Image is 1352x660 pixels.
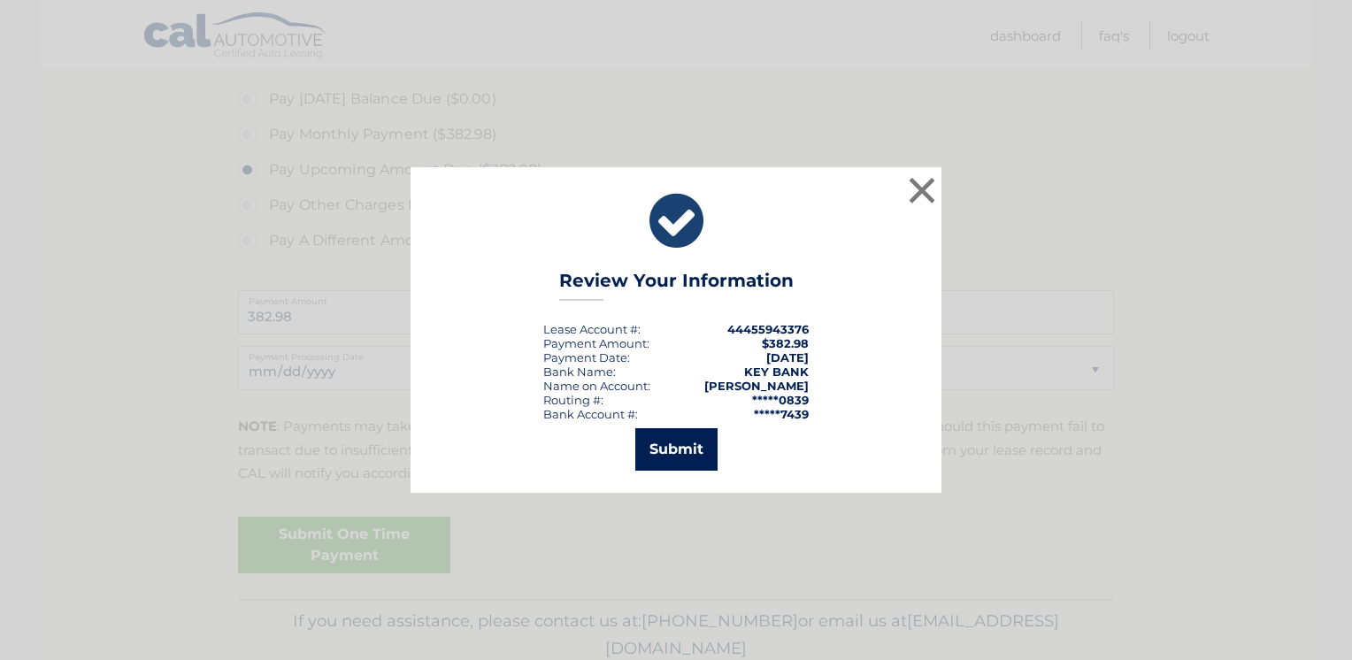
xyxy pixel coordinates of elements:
strong: KEY BANK [744,365,809,379]
button: × [904,173,940,208]
div: Bank Name: [543,365,616,379]
div: Payment Amount: [543,336,649,350]
button: Submit [635,428,718,471]
strong: 44455943376 [727,322,809,336]
h3: Review Your Information [559,270,794,301]
span: Payment Date [543,350,627,365]
span: [DATE] [766,350,809,365]
div: Bank Account #: [543,407,638,421]
span: $382.98 [762,336,809,350]
div: : [543,350,630,365]
div: Lease Account #: [543,322,641,336]
strong: [PERSON_NAME] [704,379,809,393]
div: Routing #: [543,393,603,407]
div: Name on Account: [543,379,650,393]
